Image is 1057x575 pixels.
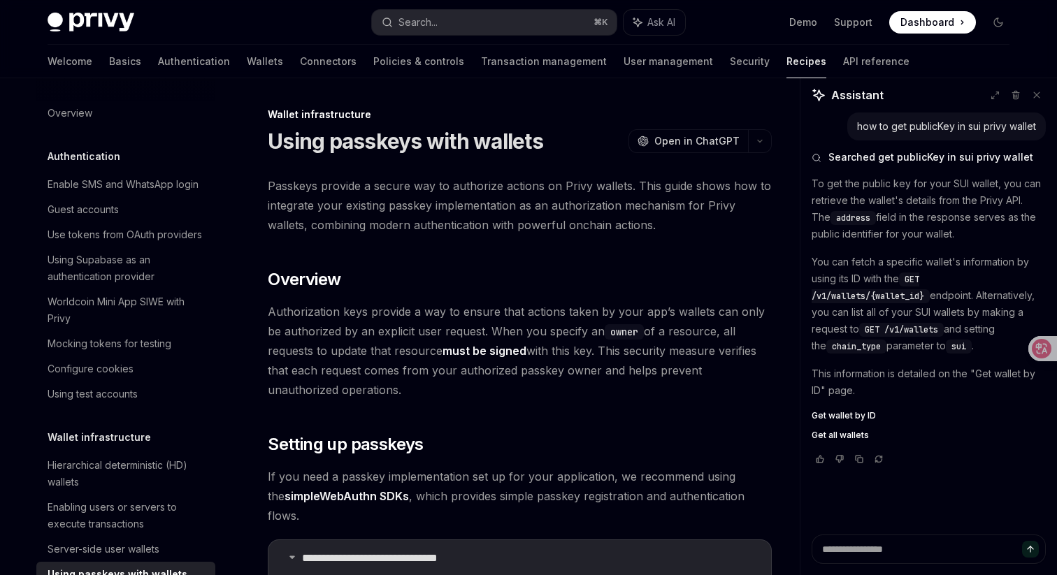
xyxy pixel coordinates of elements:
span: chain_type [832,341,881,352]
a: Get wallet by ID [812,410,1046,421]
a: Get all wallets [812,430,1046,441]
span: Searched get publicKey in sui privy wallet [828,150,1033,164]
span: Get all wallets [812,430,869,441]
h1: Using passkeys with wallets [268,129,543,154]
a: Guest accounts [36,197,215,222]
div: Configure cookies [48,361,134,377]
a: API reference [843,45,909,78]
button: Search...⌘K [372,10,617,35]
div: Mocking tokens for testing [48,335,171,352]
a: Transaction management [481,45,607,78]
div: Using Supabase as an authentication provider [48,252,207,285]
a: Welcome [48,45,92,78]
span: GET /v1/wallets/{wallet_id} [812,274,924,302]
a: User management [624,45,713,78]
a: Enabling users or servers to execute transactions [36,495,215,537]
a: Security [730,45,770,78]
a: Authentication [158,45,230,78]
a: Mocking tokens for testing [36,331,215,356]
a: Demo [789,15,817,29]
a: Wallets [247,45,283,78]
a: Using Supabase as an authentication provider [36,247,215,289]
span: GET /v1/wallets [865,324,938,335]
a: Connectors [300,45,357,78]
div: Using test accounts [48,386,138,402]
button: Ask AI [624,10,685,35]
a: Worldcoin Mini App SIWE with Privy [36,289,215,331]
a: Use tokens from OAuth providers [36,222,215,247]
button: Searched get publicKey in sui privy wallet [812,150,1046,164]
a: Basics [109,45,141,78]
span: Dashboard [900,15,954,29]
span: Ask AI [647,15,675,29]
button: Toggle dark mode [987,11,1009,34]
a: simpleWebAuthn SDKs [285,489,409,504]
a: Enable SMS and WhatsApp login [36,172,215,197]
div: Use tokens from OAuth providers [48,226,202,243]
span: If you need a passkey implementation set up for your application, we recommend using the , which ... [268,467,772,525]
span: sui [951,341,966,352]
span: Setting up passkeys [268,433,424,456]
button: Send message [1022,541,1039,558]
a: Support [834,15,872,29]
div: Overview [48,105,92,122]
div: Enabling users or servers to execute transactions [48,499,207,532]
code: owner [605,324,644,340]
p: You can fetch a specific wallet's information by using its ID with the endpoint. Alternatively, y... [812,254,1046,354]
div: how to get publicKey in sui privy wallet [857,119,1036,133]
span: Passkeys provide a secure way to authorize actions on Privy wallets. This guide shows how to inte... [268,176,772,235]
img: dark logo [48,13,134,32]
button: Open in ChatGPT [628,129,748,153]
a: Using test accounts [36,381,215,407]
a: Configure cookies [36,356,215,381]
span: Authorization keys provide a way to ensure that actions taken by your app’s wallets can only be a... [268,302,772,400]
h5: Authentication [48,148,120,165]
div: Guest accounts [48,201,119,218]
div: Enable SMS and WhatsApp login [48,176,199,193]
a: Hierarchical deterministic (HD) wallets [36,453,215,495]
div: Search... [398,14,438,31]
h5: Wallet infrastructure [48,429,151,446]
a: Overview [36,101,215,126]
a: Server-side user wallets [36,537,215,562]
div: Server-side user wallets [48,541,159,558]
a: Policies & controls [373,45,464,78]
div: Hierarchical deterministic (HD) wallets [48,457,207,490]
div: Worldcoin Mini App SIWE with Privy [48,293,207,327]
span: Overview [268,268,340,291]
span: Get wallet by ID [812,410,876,421]
span: Assistant [831,87,884,103]
p: This information is detailed on the "Get wallet by ID" page. [812,365,1046,399]
strong: must be signed [443,344,526,358]
a: Recipes [786,45,826,78]
a: Dashboard [889,11,976,34]
span: ⌘ K [594,17,608,28]
p: To get the public key for your SUI wallet, you can retrieve the wallet's details from the Privy A... [812,175,1046,242]
span: Open in ChatGPT [654,134,740,148]
span: address [836,212,870,224]
div: Wallet infrastructure [268,108,772,122]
